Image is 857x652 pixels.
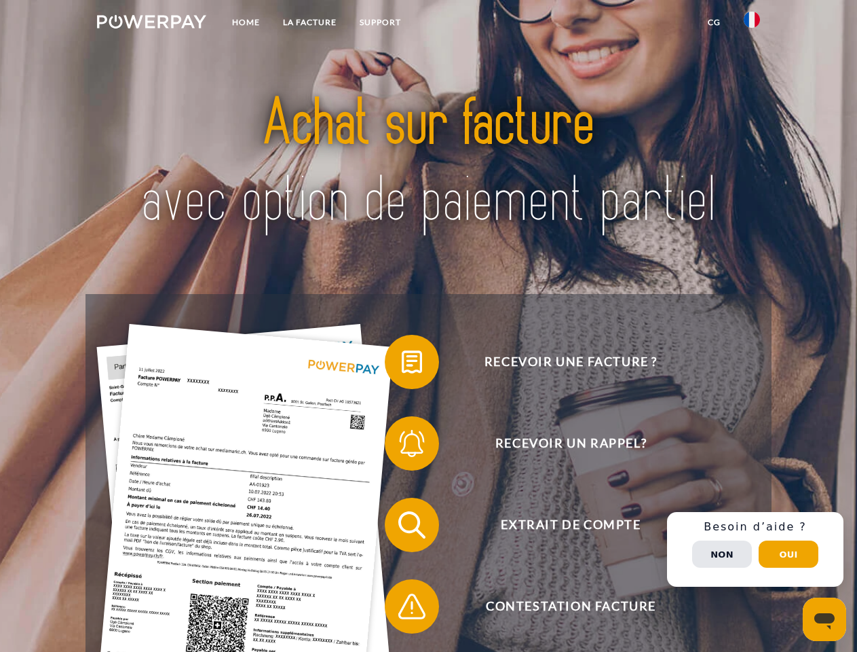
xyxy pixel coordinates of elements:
button: Oui [759,541,818,568]
h3: Besoin d’aide ? [675,520,835,534]
img: title-powerpay_fr.svg [130,65,727,260]
button: Non [692,541,752,568]
button: Recevoir un rappel? [385,416,738,471]
a: Home [221,10,271,35]
iframe: Bouton de lancement de la fenêtre de messagerie [803,598,846,641]
img: fr [744,12,760,28]
a: Support [348,10,413,35]
span: Extrait de compte [404,498,737,552]
button: Contestation Facture [385,579,738,634]
img: qb_bill.svg [395,345,429,379]
div: Schnellhilfe [667,512,843,587]
a: LA FACTURE [271,10,348,35]
a: CG [696,10,732,35]
span: Recevoir un rappel? [404,416,737,471]
img: qb_search.svg [395,508,429,542]
button: Extrait de compte [385,498,738,552]
img: logo-powerpay-white.svg [97,15,206,29]
span: Recevoir une facture ? [404,335,737,389]
img: qb_warning.svg [395,590,429,623]
button: Recevoir une facture ? [385,335,738,389]
span: Contestation Facture [404,579,737,634]
img: qb_bell.svg [395,427,429,460]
